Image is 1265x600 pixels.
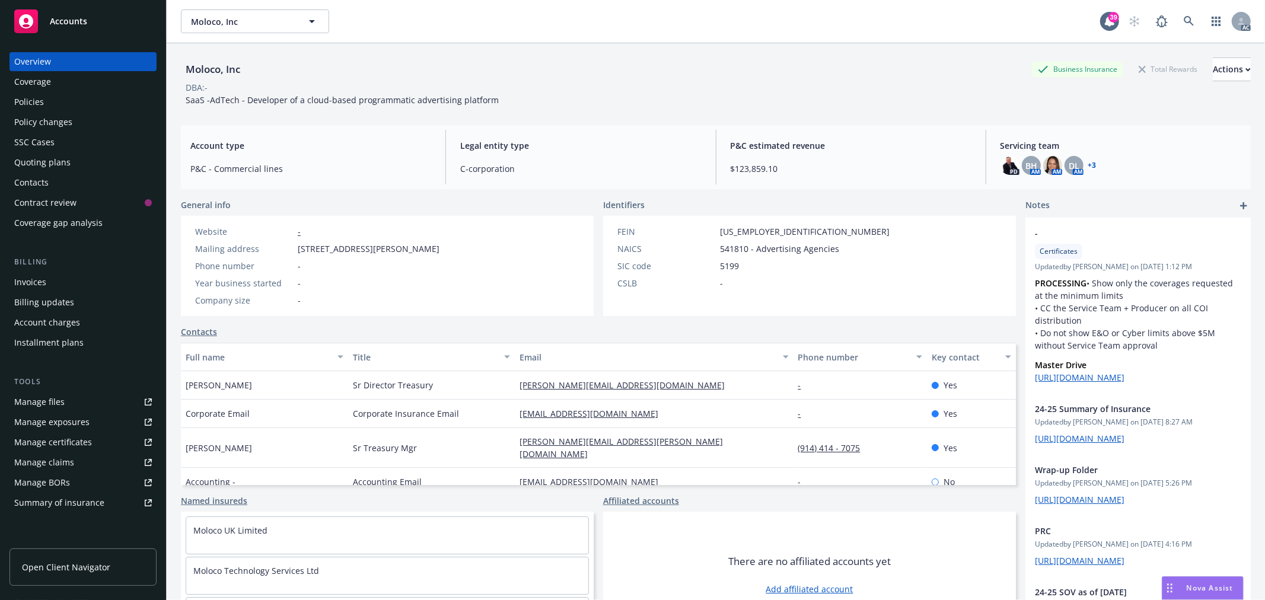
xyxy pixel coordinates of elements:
a: Policies [9,92,157,111]
a: Overview [9,52,157,71]
span: Updated by [PERSON_NAME] on [DATE] 1:12 PM [1035,261,1241,272]
a: Installment plans [9,333,157,352]
span: General info [181,199,231,211]
span: There are no affiliated accounts yet [728,554,891,569]
div: Drag to move [1162,577,1177,599]
div: -CertificatesUpdatedby [PERSON_NAME] on [DATE] 1:12 PMPROCESSING• Show only the coverages request... [1025,218,1251,393]
a: [EMAIL_ADDRESS][DOMAIN_NAME] [520,408,668,419]
span: Moloco, Inc [191,15,294,28]
span: Updated by [PERSON_NAME] on [DATE] 5:26 PM [1035,478,1241,489]
div: Email [520,351,775,363]
div: PRCUpdatedby [PERSON_NAME] on [DATE] 4:16 PM[URL][DOMAIN_NAME] [1025,515,1251,576]
span: Accounting - [186,475,235,488]
a: Manage exposures [9,413,157,432]
div: Coverage [14,72,51,91]
div: Summary of insurance [14,493,104,512]
span: - [298,294,301,307]
span: DL [1069,159,1079,172]
span: - [298,277,301,289]
button: Phone number [794,343,927,371]
span: C-corporation [460,162,701,175]
span: Nova Assist [1187,583,1234,593]
a: Affiliated accounts [603,494,679,507]
span: Yes [944,407,957,420]
a: [PERSON_NAME][EMAIL_ADDRESS][PERSON_NAME][DOMAIN_NAME] [520,436,723,459]
div: Billing updates [14,293,74,312]
span: 541810 - Advertising Agencies [720,242,839,255]
span: Updated by [PERSON_NAME] on [DATE] 4:16 PM [1035,539,1241,550]
div: Overview [14,52,51,71]
div: SIC code [617,260,715,272]
a: add [1237,199,1251,213]
div: 39 [1108,12,1119,23]
button: Key contact [927,343,1016,371]
a: - [298,226,301,237]
a: [URL][DOMAIN_NAME] [1035,555,1124,566]
a: - [798,476,811,487]
span: Certificates [1040,246,1078,257]
span: Servicing team [1000,139,1241,152]
a: Billing updates [9,293,157,312]
button: Moloco, Inc [181,9,329,33]
span: Accounts [50,17,87,26]
div: Contacts [14,173,49,192]
span: P&C estimated revenue [731,139,971,152]
a: (914) 414 - 7075 [798,442,870,454]
span: 24-25 SOV as of [DATE] [1035,586,1210,598]
div: Year business started [195,277,293,289]
a: Manage files [9,392,157,411]
span: Corporate Insurance Email [353,407,459,420]
div: Manage claims [14,453,74,472]
button: Actions [1213,58,1251,81]
a: Quoting plans [9,153,157,172]
div: Invoices [14,273,46,292]
div: Full name [186,351,330,363]
span: Identifiers [603,199,645,211]
a: Policy changes [9,113,157,132]
a: Contract review [9,193,157,212]
span: [PERSON_NAME] [186,379,252,391]
span: Open Client Navigator [22,561,110,573]
div: Title [353,351,498,363]
div: Mailing address [195,242,293,255]
a: Search [1177,9,1201,33]
span: 24-25 Summary of Insurance [1035,403,1210,415]
div: Quoting plans [14,153,71,172]
span: - [720,277,723,289]
div: Installment plans [14,333,84,352]
a: Report a Bug [1150,9,1174,33]
a: Coverage gap analysis [9,213,157,232]
span: Sr Director Treasury [353,379,433,391]
div: Policies [14,92,44,111]
div: Key contact [932,351,998,363]
a: Invoices [9,273,157,292]
span: Wrap-up Folder [1035,464,1210,476]
div: FEIN [617,225,715,238]
div: Manage BORs [14,473,70,492]
img: photo [1000,156,1019,175]
a: Accounts [9,5,157,38]
a: [PERSON_NAME][EMAIL_ADDRESS][DOMAIN_NAME] [520,379,734,391]
div: SSC Cases [14,133,55,152]
img: photo [1043,156,1062,175]
a: +3 [1088,162,1097,169]
strong: Master Drive [1035,359,1086,371]
a: Contacts [9,173,157,192]
span: [STREET_ADDRESS][PERSON_NAME] [298,242,439,255]
span: No [944,475,955,488]
a: Summary of insurance [9,493,157,512]
span: Yes [944,442,957,454]
div: Wrap-up FolderUpdatedby [PERSON_NAME] on [DATE] 5:26 PM[URL][DOMAIN_NAME] [1025,454,1251,515]
div: CSLB [617,277,715,289]
a: Coverage [9,72,157,91]
a: Manage certificates [9,433,157,452]
a: Account charges [9,313,157,332]
button: Full name [181,343,348,371]
div: Coverage gap analysis [14,213,103,232]
div: Business Insurance [1032,62,1123,76]
a: Switch app [1205,9,1228,33]
div: Billing [9,256,157,268]
span: SaaS -AdTech - Developer of a cloud-based programmatic advertising platform [186,94,499,106]
p: • Show only the coverages requested at the minimum limits • CC the Service Team + Producer on all... [1035,277,1241,352]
